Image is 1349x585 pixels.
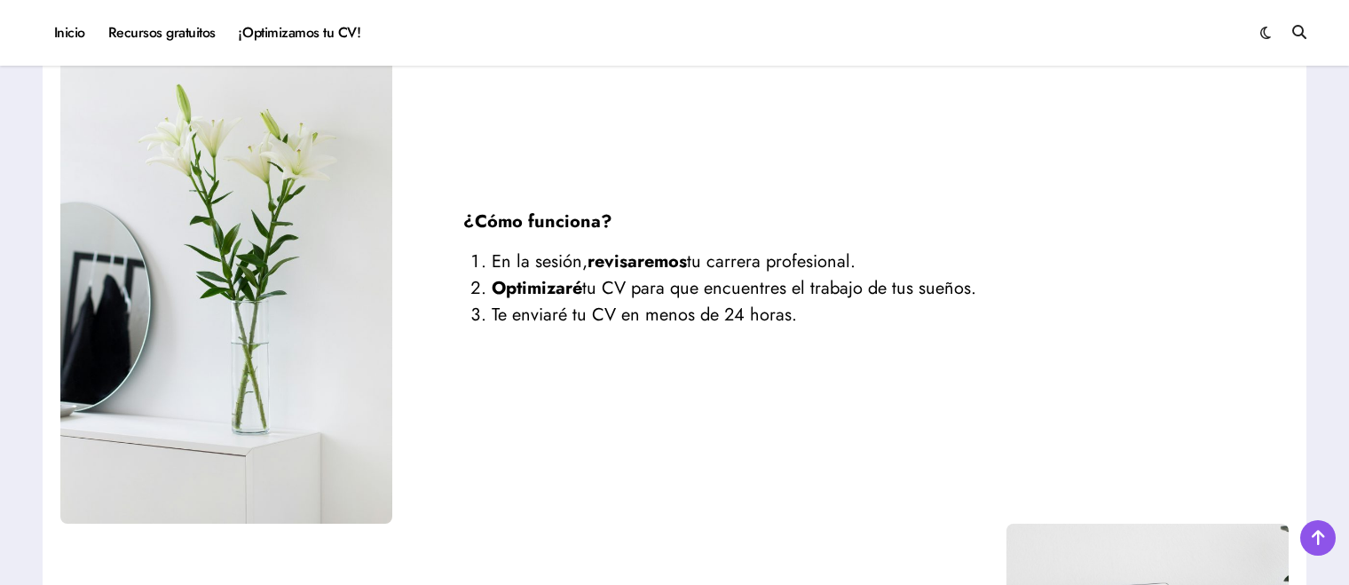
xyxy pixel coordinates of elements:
[492,302,1217,328] li: Te enviaré tu CV en menos de 24 horas.
[227,9,372,57] a: ¡Optimizamos tu CV!
[492,275,1217,302] li: tu CV para que encuentres el trabajo de tus sueños.
[588,249,687,274] strong: revisaremos
[463,209,612,234] strong: ¿Cómo funciona?
[492,275,582,301] strong: Optimizaré
[492,249,1217,275] li: En la sesión, tu carrera profesional.
[43,9,97,57] a: Inicio
[97,9,227,57] a: Recursos gratuitos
